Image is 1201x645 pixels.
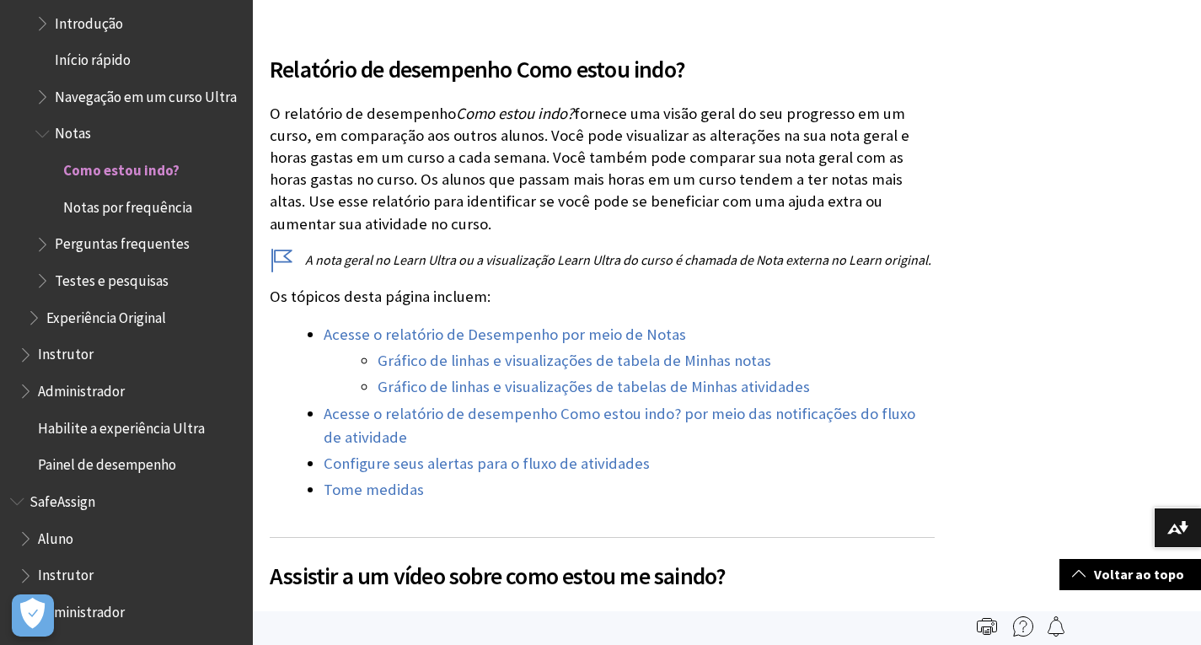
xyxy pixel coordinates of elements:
[270,103,935,235] p: O relatório de desempenho fornece uma visão geral do seu progresso em um curso, em comparação aos...
[29,487,95,510] span: SafeAssign
[270,250,935,269] p: A nota geral no Learn Ultra ou a visualização Learn Ultra do curso é chamada de Nota externa no L...
[55,9,123,32] span: Introdução
[12,594,54,637] button: Abrir preferências
[38,414,205,437] span: Habilite a experiência Ultra
[55,230,190,253] span: Perguntas frequentes
[38,562,94,584] span: Instrutor
[270,286,935,308] p: Os tópicos desta página incluem:
[1059,559,1201,590] a: Voltar ao topo
[63,193,192,216] span: Notas por frequência
[324,404,915,448] a: Acesse o relatório de desempenho Como estou indo? por meio das notificações do fluxo de atividade
[378,351,771,371] a: Gráfico de linhas e visualizações de tabela de Minhas notas
[63,156,180,179] span: Como estou indo?
[270,537,935,594] h2: Assistir a um vídeo sobre como estou me saindo?
[38,451,176,474] span: Painel de desempenho
[456,104,574,123] span: Como estou indo?
[55,120,91,142] span: Notas
[38,341,94,363] span: Instrutor
[324,454,650,474] a: Configure seus alertas para o fluxo de atividades
[38,598,125,621] span: Administrador
[10,487,243,626] nav: Book outline for Blackboard SafeAssign
[324,325,686,345] a: Acesse o relatório de Desempenho por meio de Notas
[1013,616,1033,637] img: More help
[55,46,131,68] span: Início rápido
[378,377,810,397] a: Gráfico de linhas e visualizações de tabelas de Minhas atividades
[270,31,935,87] h2: Relatório de desempenho Como estou indo?
[55,83,237,105] span: Navegação em um curso Ultra
[55,266,169,289] span: Testes e pesquisas
[46,304,166,326] span: Experiência Original
[38,524,73,547] span: Aluno
[1046,616,1066,637] img: Follow this page
[977,616,997,637] img: Print
[38,377,125,400] span: Administrador
[324,480,424,500] a: Tome medidas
